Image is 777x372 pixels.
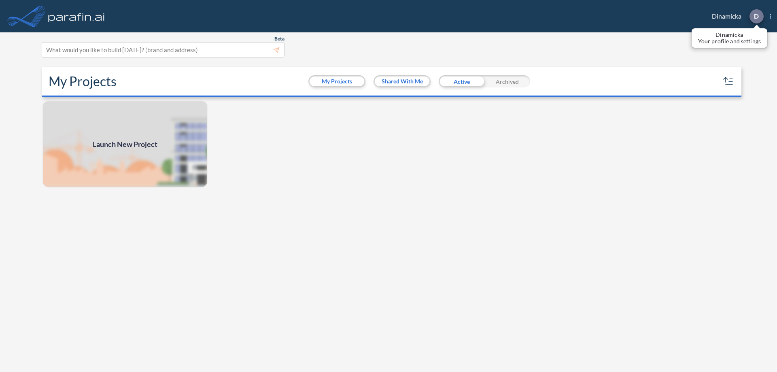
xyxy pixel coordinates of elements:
[722,75,735,88] button: sort
[49,74,117,89] h2: My Projects
[274,36,284,42] span: Beta
[42,100,208,188] img: add
[484,75,530,87] div: Archived
[310,77,364,86] button: My Projects
[754,13,759,20] p: D
[47,8,106,24] img: logo
[700,9,771,23] div: Dinamicka
[698,38,761,45] p: Your profile and settings
[698,32,761,38] p: Dinamicka
[42,100,208,188] a: Launch New Project
[93,139,157,150] span: Launch New Project
[375,77,429,86] button: Shared With Me
[439,75,484,87] div: Active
